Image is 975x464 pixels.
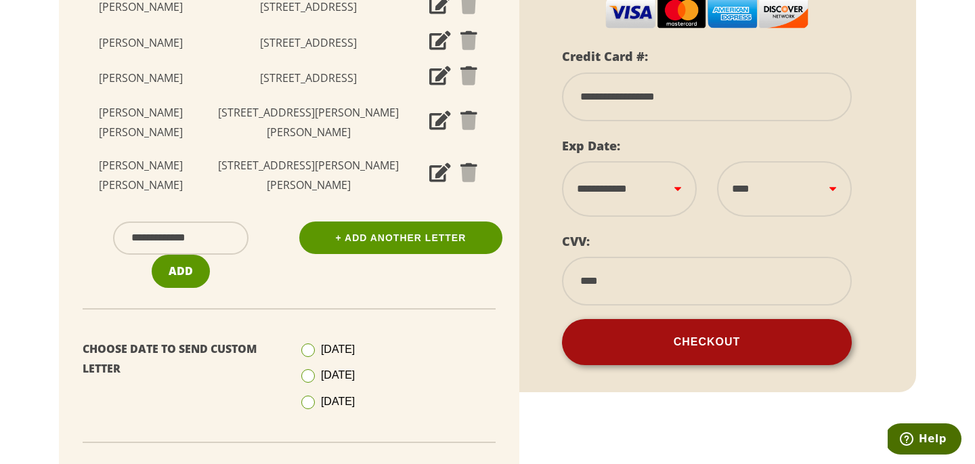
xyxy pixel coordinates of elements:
a: + Add Another Letter [299,222,502,254]
p: Choose Date To Send Custom Letter [83,339,279,379]
td: [STREET_ADDRESS] [209,60,408,96]
span: [DATE] [321,369,355,381]
label: CVV: [562,233,590,249]
label: Exp Date: [562,138,620,154]
td: [STREET_ADDRESS] [209,25,408,61]
span: [DATE] [321,343,355,355]
td: [STREET_ADDRESS][PERSON_NAME][PERSON_NAME] [209,149,408,202]
span: [DATE] [321,396,355,407]
button: Add [152,255,210,288]
td: [STREET_ADDRESS][PERSON_NAME][PERSON_NAME] [209,96,408,149]
iframe: Opens a widget where you can find more information [888,423,961,457]
td: [PERSON_NAME] [PERSON_NAME] [72,149,209,202]
span: Add [169,263,193,278]
button: Checkout [562,319,852,365]
td: [PERSON_NAME] [72,25,209,61]
td: [PERSON_NAME] [72,60,209,96]
label: Credit Card #: [562,48,648,64]
td: [PERSON_NAME] [PERSON_NAME] [72,96,209,149]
